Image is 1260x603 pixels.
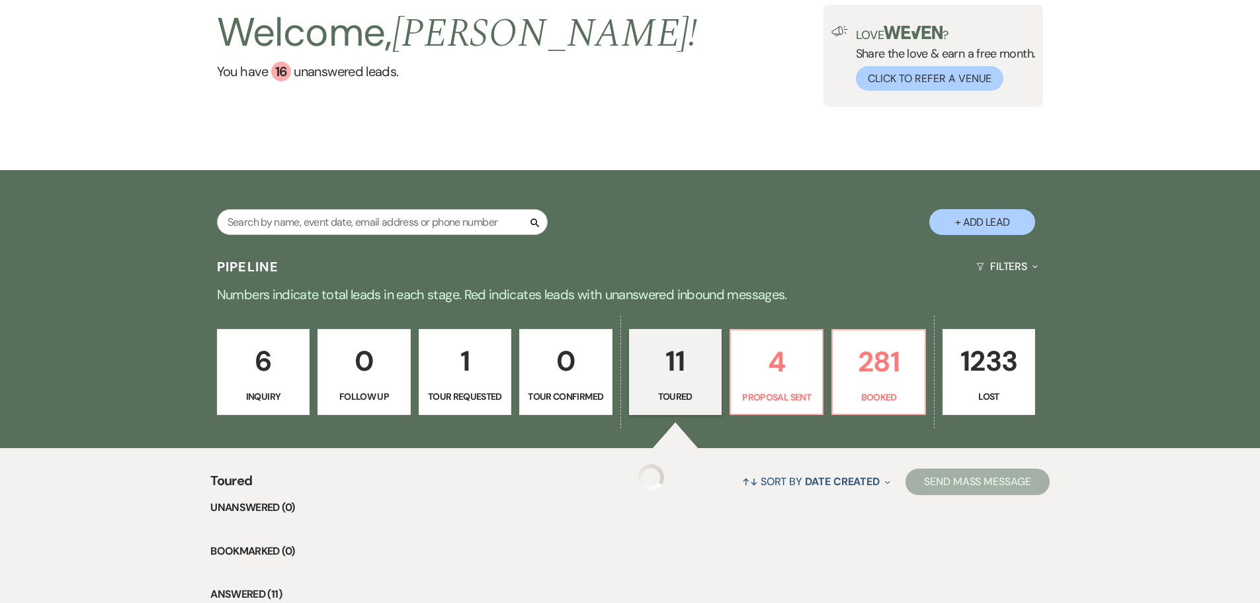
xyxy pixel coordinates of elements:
p: Proposal Sent [739,390,814,404]
h3: Pipeline [217,257,279,276]
p: 6 [226,339,301,383]
p: Follow Up [326,389,401,404]
img: loading spinner [638,464,664,490]
a: 1Tour Requested [419,329,511,415]
div: Share the love & earn a free month. [848,26,1036,91]
button: Sort By Date Created [737,464,896,499]
p: 281 [841,340,916,384]
a: 0Tour Confirmed [519,329,612,415]
p: 11 [638,339,713,383]
p: 0 [528,339,603,383]
li: Answered (11) [210,586,1050,603]
p: Booked [841,390,916,404]
span: ↑↓ [742,475,758,488]
img: weven-logo-green.svg [884,26,943,39]
p: Love ? [856,26,1036,41]
a: 4Proposal Sent [730,329,823,415]
p: Lost [951,389,1027,404]
button: Filters [971,249,1043,284]
a: 0Follow Up [317,329,410,415]
p: 1 [427,339,503,383]
button: Click to Refer a Venue [856,66,1003,91]
li: Bookmarked (0) [210,543,1050,560]
p: Tour Confirmed [528,389,603,404]
div: 16 [271,62,291,81]
input: Search by name, event date, email address or phone number [217,209,548,235]
button: + Add Lead [929,209,1035,235]
p: 4 [739,340,814,384]
img: loud-speaker-illustration.svg [831,26,848,36]
p: 0 [326,339,401,383]
a: 281Booked [831,329,925,415]
span: Toured [210,471,252,499]
button: Send Mass Message [905,469,1050,495]
p: 1233 [951,339,1027,383]
p: Numbers indicate total leads in each stage. Red indicates leads with unanswered inbound messages. [154,284,1107,305]
h2: Welcome, [217,5,698,62]
li: Unanswered (0) [210,499,1050,516]
a: You have 16 unanswered leads. [217,62,698,81]
a: 1233Lost [943,329,1035,415]
p: Toured [638,389,713,404]
a: 11Toured [629,329,722,415]
p: Tour Requested [427,389,503,404]
span: Date Created [805,475,880,488]
span: [PERSON_NAME] ! [392,3,698,64]
p: Inquiry [226,389,301,404]
a: 6Inquiry [217,329,310,415]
